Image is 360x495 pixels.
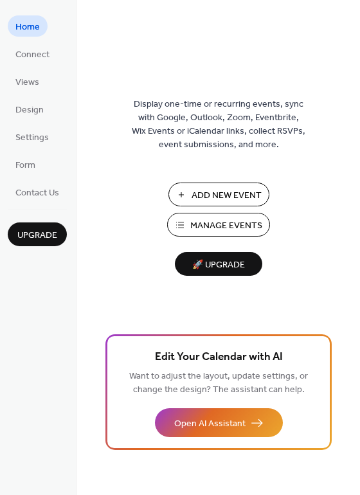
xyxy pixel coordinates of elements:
[15,21,40,34] span: Home
[15,186,59,200] span: Contact Us
[129,368,308,399] span: Want to adjust the layout, update settings, or change the design? The assistant can help.
[17,229,57,242] span: Upgrade
[8,154,43,175] a: Form
[15,131,49,145] span: Settings
[132,98,305,152] span: Display one-time or recurring events, sync with Google, Outlook, Zoom, Eventbrite, Wix Events or ...
[8,181,67,203] a: Contact Us
[8,43,57,64] a: Connect
[174,417,246,431] span: Open AI Assistant
[8,126,57,147] a: Settings
[15,159,35,172] span: Form
[155,348,283,366] span: Edit Your Calendar with AI
[8,15,48,37] a: Home
[15,104,44,117] span: Design
[183,256,255,274] span: 🚀 Upgrade
[175,252,262,276] button: 🚀 Upgrade
[190,219,262,233] span: Manage Events
[8,98,51,120] a: Design
[8,71,47,92] a: Views
[8,222,67,246] button: Upgrade
[192,189,262,203] span: Add New Event
[155,408,283,437] button: Open AI Assistant
[168,183,269,206] button: Add New Event
[167,213,270,237] button: Manage Events
[15,76,39,89] span: Views
[15,48,50,62] span: Connect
